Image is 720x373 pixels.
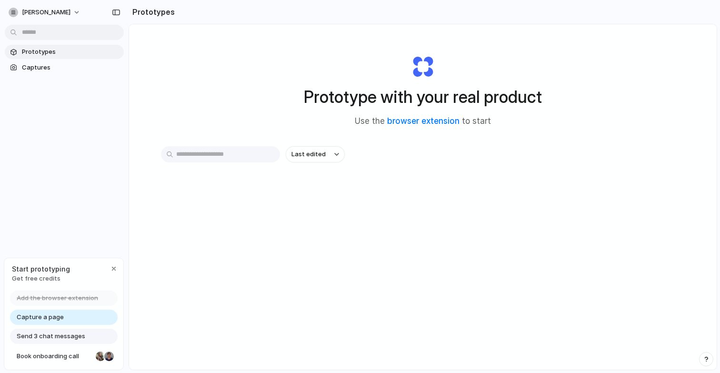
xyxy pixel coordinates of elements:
span: Send 3 chat messages [17,332,85,341]
a: Captures [5,60,124,75]
div: Nicole Kubica [95,351,106,362]
button: [PERSON_NAME] [5,5,85,20]
h1: Prototype with your real product [304,84,542,110]
h2: Prototypes [129,6,175,18]
div: Christian Iacullo [103,351,115,362]
span: Book onboarding call [17,352,92,361]
span: Captures [22,63,120,72]
span: Prototypes [22,47,120,57]
a: Book onboarding call [10,349,118,364]
span: Capture a page [17,313,64,322]
span: Use the to start [355,115,491,128]
span: [PERSON_NAME] [22,8,70,17]
span: Get free credits [12,274,70,283]
span: Add the browser extension [17,293,98,303]
a: browser extension [387,116,460,126]
span: Last edited [291,150,326,159]
span: Start prototyping [12,264,70,274]
a: Prototypes [5,45,124,59]
button: Last edited [286,146,345,162]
